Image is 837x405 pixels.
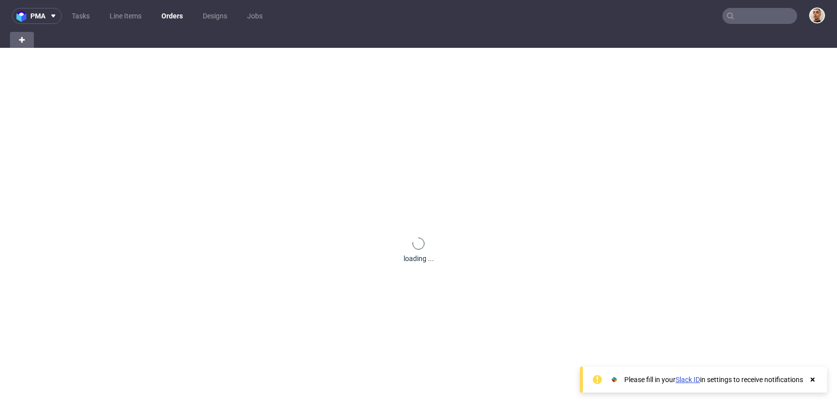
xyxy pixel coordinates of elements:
[104,8,147,24] a: Line Items
[16,10,30,22] img: logo
[197,8,233,24] a: Designs
[676,376,700,384] a: Slack ID
[66,8,96,24] a: Tasks
[12,8,62,24] button: pma
[155,8,189,24] a: Orders
[241,8,269,24] a: Jobs
[609,375,619,385] img: Slack
[30,12,45,19] span: pma
[810,8,824,22] img: Bartłomiej Leśniczuk
[404,254,434,264] div: loading ...
[624,375,803,385] div: Please fill in your in settings to receive notifications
